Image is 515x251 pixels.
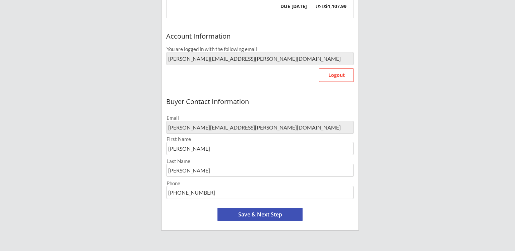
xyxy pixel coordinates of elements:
div: Buyer Contact Information [166,98,354,105]
div: USD [311,4,346,9]
div: Account Information [166,33,354,40]
button: Save & Next Step [217,208,303,221]
div: Email [167,115,353,120]
div: First Name [167,137,353,142]
button: Logout [319,68,354,82]
div: Phone [167,181,353,186]
div: Last Name [167,159,353,164]
div: DUE [DATE] [279,4,307,9]
div: You are logged in with the following email [167,47,353,52]
strong: $1,107.99 [325,3,346,9]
